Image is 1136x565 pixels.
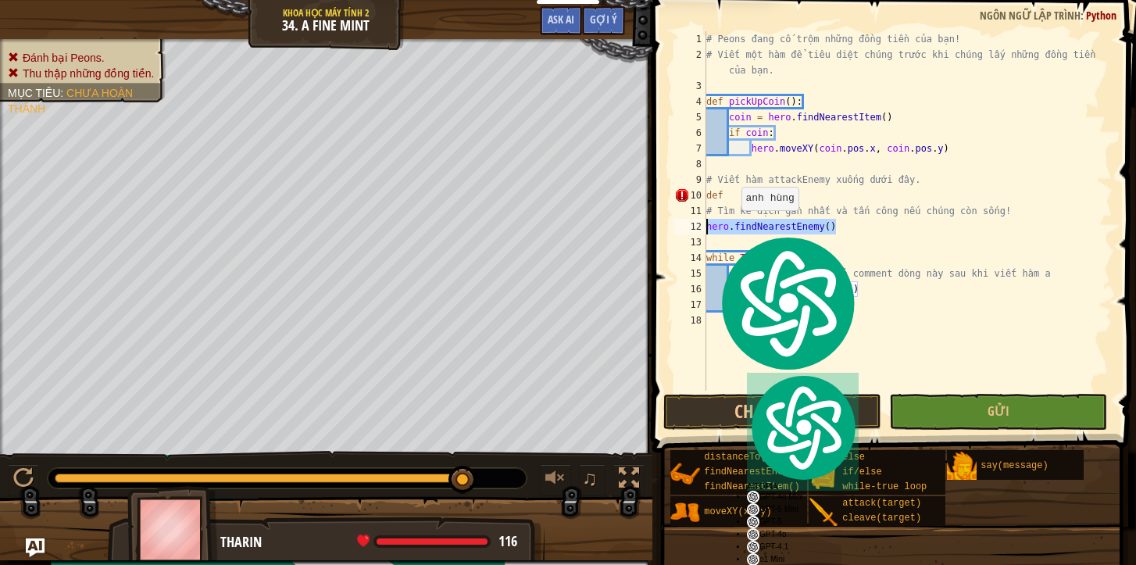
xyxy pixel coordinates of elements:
[747,503,759,516] img: gpt-black.svg
[842,481,927,492] span: while-true loop
[747,541,759,553] img: gpt-black.svg
[674,109,706,125] div: 5
[23,67,154,80] span: Thu thập những đồng tiền.
[613,464,645,496] button: Bật tắt chế độ toàn màn hình
[889,394,1107,430] button: Gửi
[579,464,606,496] button: ♫
[746,192,795,204] code: anh hùng
[357,535,517,549] div: health: 116 / 116
[582,467,598,490] span: ♫
[747,373,859,490] div: AITOPIA
[498,531,517,551] span: 116
[704,481,799,492] span: findNearestItem()
[747,541,859,553] div: GPT-4.1
[674,234,706,250] div: 13
[8,66,154,81] li: Thu thập những đồng tiền.
[674,125,706,141] div: 6
[540,6,582,35] button: Ask AI
[663,394,881,430] button: Chạy ⇧↵
[704,506,771,517] span: moveXY(x, y)
[674,281,706,297] div: 16
[670,498,700,527] img: portrait.png
[747,491,759,503] img: gpt-black.svg
[981,460,1048,471] span: say(message)
[548,12,574,27] span: Ask AI
[747,516,759,528] img: gpt-black.svg
[540,464,571,496] button: Tùy chỉnh âm lượng
[1086,8,1116,23] span: Python
[704,452,806,463] span: distanceTo(target)
[674,250,706,266] div: 14
[747,528,859,541] div: GPT-4o
[8,87,60,99] span: Mục tiêu
[842,467,881,477] span: if/else
[8,50,154,66] li: Đánh bại Peons.
[980,8,1081,23] span: Ngôn ngữ lập trình
[8,464,39,496] button: ⌘ + P: Play
[220,532,529,552] div: Tharin
[670,460,700,489] img: portrait.png
[747,491,859,503] div: GPT-4o Mini
[674,266,706,281] div: 15
[8,87,133,115] span: Chưa hoàn thành
[988,402,1009,420] span: Gửi
[674,313,706,328] div: 18
[1081,8,1086,23] span: :
[674,297,706,313] div: 17
[704,467,806,477] span: findNearestEnemy()
[747,503,859,516] div: GPT-5 Mini
[26,538,45,557] button: Ask AI
[747,516,859,528] div: GPT-5
[674,141,706,156] div: 7
[674,78,706,94] div: 3
[747,373,859,481] img: logo.svg
[674,47,706,78] div: 2
[60,87,66,99] span: :
[674,188,706,203] div: 10
[674,219,706,234] div: 12
[674,94,706,109] div: 4
[842,498,921,509] span: attack(target)
[947,452,977,481] img: portrait.png
[23,52,105,64] span: Đánh bại Peons.
[674,31,706,47] div: 1
[674,203,706,219] div: 11
[842,513,921,524] span: cleave(target)
[716,234,859,373] img: logo.svg
[674,156,706,172] div: 8
[590,12,617,27] span: Gợi ý
[747,528,759,541] img: gpt-black.svg
[674,172,706,188] div: 9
